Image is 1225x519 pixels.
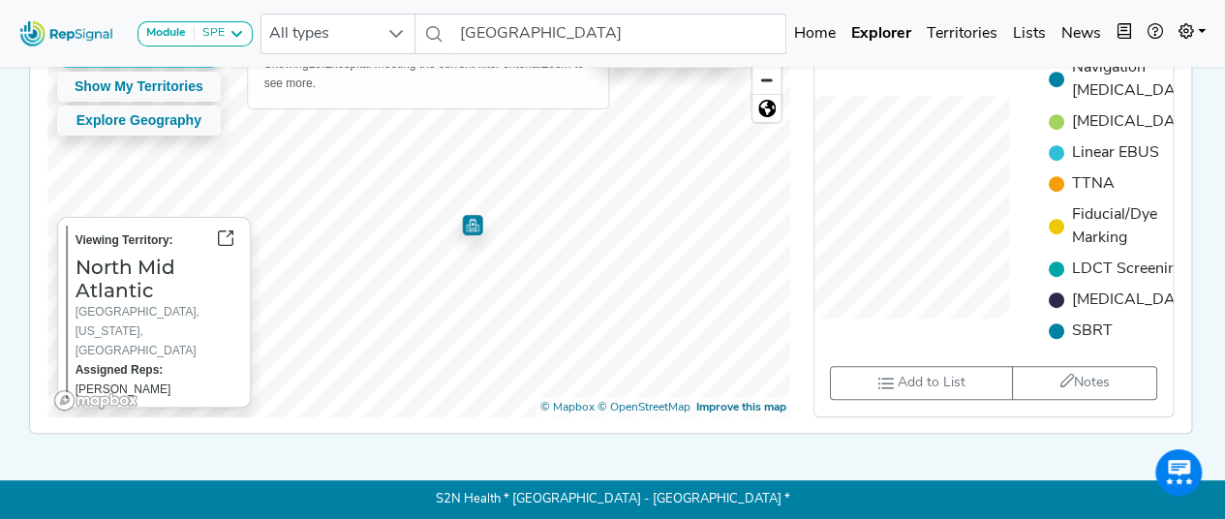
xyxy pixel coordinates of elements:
button: Intel Book [1109,15,1140,53]
span: Zoom out [752,67,781,94]
span: All types [261,15,378,53]
a: News [1054,15,1109,53]
label: Viewing Territory: [76,230,173,250]
span: Add to List [898,373,965,393]
div: Map marker [462,214,483,235]
a: Mapbox logo [53,389,138,412]
button: Explore Geography [57,106,221,136]
li: SBRT [1049,320,1200,343]
p: S2N Health * [GEOGRAPHIC_DATA] - [GEOGRAPHIC_DATA] * [73,480,1153,519]
span: Reset zoom [752,95,781,122]
li: Linear EBUS [1049,141,1200,165]
div: [GEOGRAPHIC_DATA], [US_STATE], [GEOGRAPHIC_DATA] [76,302,242,360]
span: Notes [1074,376,1110,390]
li: Fiducial/​Dye Marking [1049,203,1200,250]
li: [MEDICAL_DATA] [1049,110,1200,134]
div: SPE [195,26,225,42]
li: TTNA [1049,172,1200,196]
button: Notes [1012,366,1157,400]
li: [MEDICAL_DATA] [1049,289,1200,312]
a: Home [786,15,843,53]
a: Map feedback [695,402,785,413]
a: Territories [919,15,1005,53]
button: Zoom out [752,66,781,94]
canvas: Map [47,28,801,429]
a: Mapbox [540,402,595,413]
div: toolbar [830,366,1157,400]
h3: North Mid Atlantic [76,256,242,302]
strong: Assigned Reps: [76,363,164,377]
div: [PERSON_NAME] [76,360,242,399]
button: ModuleSPE [138,21,253,46]
button: Reset bearing to north [752,94,781,122]
button: Show My Territories [57,72,221,102]
button: Add to List [830,366,1013,400]
a: Lists [1005,15,1054,53]
li: Navigation [MEDICAL_DATA] [1049,56,1200,103]
button: Go to territory page [209,226,242,256]
strong: Module [146,27,186,39]
li: LDCT Screening [1049,258,1200,281]
a: OpenStreetMap [597,402,690,413]
a: Explorer [843,15,919,53]
input: Search a physician or facility [452,14,786,54]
